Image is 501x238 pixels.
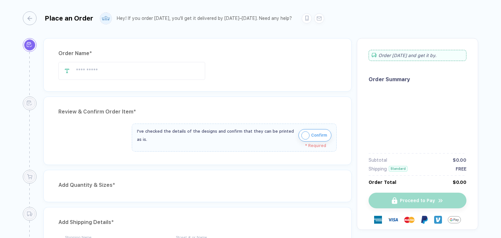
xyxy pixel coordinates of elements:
[58,180,337,190] div: Add Quantity & Sizes
[434,216,442,224] img: Venmo
[369,76,466,82] div: Order Summary
[45,14,93,22] div: Place an Order
[137,143,326,148] div: * Required
[301,131,310,140] img: icon
[298,129,331,141] button: iconConfirm
[369,157,387,163] div: Subtotal
[117,16,292,21] div: Hey! If you order [DATE], you'll get it delivered by [DATE]–[DATE]. Need any help?
[389,166,407,171] div: Standard
[420,216,428,224] img: Paypal
[369,166,387,171] div: Shipping
[100,13,112,24] img: user profile
[369,50,466,61] div: Order [DATE] and get it by .
[404,215,415,225] img: master-card
[369,180,396,185] div: Order Total
[448,213,461,226] img: Google Pay
[137,127,295,143] div: I've checked the details of the designs and confirm that they can be printed as is.
[453,180,466,185] div: $0.00
[58,48,337,59] div: Order Name
[456,166,466,171] div: FREE
[374,216,382,224] img: express
[311,130,327,141] span: Confirm
[58,217,337,228] div: Add Shipping Details
[58,107,337,117] div: Review & Confirm Order Item
[388,215,398,225] img: visa
[453,157,466,163] div: $0.00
